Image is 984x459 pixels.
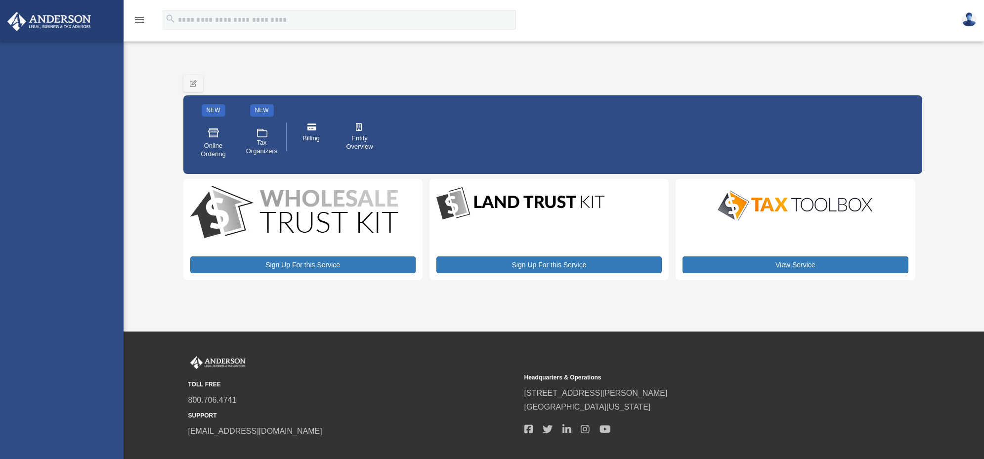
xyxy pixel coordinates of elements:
a: Tax Organizers [241,120,283,166]
span: Entity Overview [346,134,374,151]
span: Tax Organizers [246,139,278,156]
a: Billing [291,116,332,158]
a: 800.706.4741 [188,396,237,404]
img: User Pic [962,12,977,27]
img: Anderson Advisors Platinum Portal [4,12,94,31]
a: View Service [683,256,908,273]
a: [GEOGRAPHIC_DATA][US_STATE] [524,403,651,411]
img: Anderson Advisors Platinum Portal [188,356,248,369]
a: [EMAIL_ADDRESS][DOMAIN_NAME] [188,427,322,435]
a: Sign Up For this Service [436,256,662,273]
small: Headquarters & Operations [524,373,854,383]
i: menu [133,14,145,26]
small: SUPPORT [188,411,517,421]
img: WS-Trust-Kit-lgo-1.jpg [190,186,398,241]
small: TOLL FREE [188,379,517,390]
span: Billing [302,134,320,143]
a: Sign Up For this Service [190,256,416,273]
span: Online Ordering [200,142,227,159]
div: NEW [202,104,225,117]
img: LandTrust_lgo-1.jpg [436,186,604,222]
a: Online Ordering [193,120,234,166]
a: menu [133,17,145,26]
a: [STREET_ADDRESS][PERSON_NAME] [524,389,668,397]
a: Entity Overview [339,116,381,158]
i: search [165,13,176,24]
div: NEW [250,104,274,117]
